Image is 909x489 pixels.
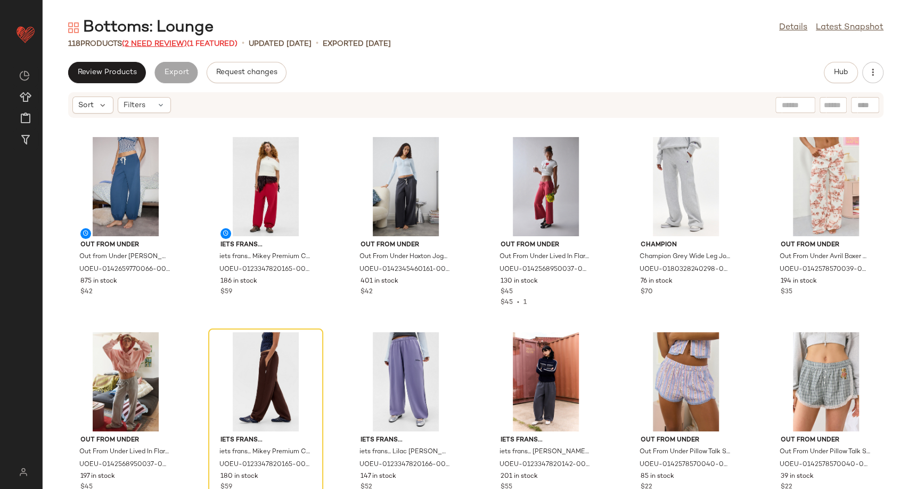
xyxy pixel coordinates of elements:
span: Out From Under Pillow Talk Shorts - Pink XS at Urban Outfitters [640,447,730,457]
span: 875 in stock [80,277,117,286]
span: Out From Under [641,436,731,445]
span: iets frans... [501,436,591,445]
span: 1 [523,299,527,306]
span: Out From Under [80,436,171,445]
span: 130 in stock [501,277,538,286]
span: $42 [361,287,373,297]
img: 0142659770066_041_a2 [72,137,179,236]
span: Out From Under [781,436,871,445]
span: iets frans... Lilac [PERSON_NAME] Joggers - Lilac S at Urban Outfitters [359,447,450,457]
span: iets frans... Mikey Premium Cuff Joggers - Red XL at Urban Outfitters [219,252,310,262]
img: 0123347820165_020_a2 [212,332,320,431]
p: Exported [DATE] [323,38,391,50]
button: Request changes [207,62,286,83]
span: iets frans... [220,241,311,250]
span: UOEU-0123347820165-000-060 [219,265,310,275]
span: Champion Grey Wide Leg Joggers - Grey XL at Urban Outfitters [640,252,730,262]
span: UOEU-0142345460161-000-001 [359,265,450,275]
img: 0123347820165_060_a2 [212,137,320,236]
span: UOEU-0123347820142-000-005 [499,460,590,470]
img: 0142345460161_001_a2 [352,137,460,236]
span: 194 in stock [781,277,817,286]
span: $42 [80,287,93,297]
span: iets frans... Mikey Premium Cuff Joggers - Brown XS at Urban Outfitters [219,447,310,457]
span: Champion [641,241,731,250]
span: 76 in stock [641,277,673,286]
span: UOEU-0180328240298-000-004 [640,265,730,275]
span: $45 [501,299,513,306]
img: heart_red.DM2ytmEG.svg [15,23,36,45]
span: UOEU-0142578570040-000-018 [780,460,870,470]
img: 0142578570039_012_a2 [772,137,880,236]
span: 186 in stock [220,277,257,286]
span: Request changes [216,68,277,77]
span: • [513,299,523,306]
img: 0142568950037_061_a2 [492,137,600,236]
button: Review Products [68,62,146,83]
span: UOEU-0142659770066-000-041 [79,265,170,275]
span: 147 in stock [361,472,396,482]
span: Out From Under Avril Boxer Pants - Cream S at Urban Outfitters [780,252,870,262]
span: UOEU-0123347820166-000-055 [359,460,450,470]
span: Review Products [77,68,137,77]
span: Out From Under Lived In Flare Joggers - Maroon XL at Urban Outfitters [499,252,590,262]
div: Products [68,38,238,50]
span: • [316,37,318,50]
img: svg%3e [19,70,30,81]
div: Bottoms: Lounge [68,17,214,38]
span: iets frans... [361,436,451,445]
span: Sort [78,100,94,111]
span: Out From Under [501,241,591,250]
img: 0142578570040_018_a2 [772,332,880,431]
span: Out from Under [PERSON_NAME] Joggers - Navy L at Urban Outfitters [79,252,170,262]
span: iets frans... [220,436,311,445]
img: 0123347820166_055_a2 [352,332,460,431]
span: 180 in stock [220,472,258,482]
span: Out From Under Lived In Flare Joggers - Grey S at Urban Outfitters [79,447,170,457]
span: 201 in stock [501,472,538,482]
span: 85 in stock [641,472,674,482]
span: iets frans... [PERSON_NAME] Heavyweight Joggers - Dark Grey S at Urban Outfitters [499,447,590,457]
span: UOEU-0142568950037-000-061 [499,265,590,275]
span: Hub [833,68,848,77]
span: 39 in stock [781,472,814,482]
span: $45 [501,287,513,297]
span: 118 [68,40,80,48]
span: Out From Under [80,241,171,250]
span: Out From Under Pillow Talk Shorts - Black/White XL at Urban Outfitters [780,447,870,457]
span: • [242,37,244,50]
span: Filters [124,100,145,111]
span: UOEU-0142578570040-000-066 [640,460,730,470]
span: $70 [641,287,653,297]
span: 401 in stock [361,277,398,286]
img: 0180328240298_004_a2 [632,137,740,236]
span: $59 [220,287,232,297]
span: Out From Under [361,241,451,250]
span: Out From Under Hoxton Joggers - Black XL at Urban Outfitters [359,252,450,262]
img: 0142578570040_066_a2 [632,332,740,431]
img: 0123347820142_005_a2 [492,332,600,431]
p: updated [DATE] [249,38,312,50]
img: 0142568950037_004_a2 [72,332,179,431]
span: UOEU-0142568950037-000-004 [79,460,170,470]
span: UOEU-0123347820165-000-020 [219,460,310,470]
button: Hub [824,62,858,83]
span: (1 Featured) [187,40,238,48]
a: Latest Snapshot [816,21,883,34]
span: $35 [781,287,792,297]
img: svg%3e [68,22,79,33]
span: 197 in stock [80,472,115,482]
span: Out From Under [781,241,871,250]
span: (2 Need Review) [122,40,187,48]
span: UOEU-0142578570039-000-012 [780,265,870,275]
a: Details [779,21,807,34]
img: svg%3e [13,468,34,476]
